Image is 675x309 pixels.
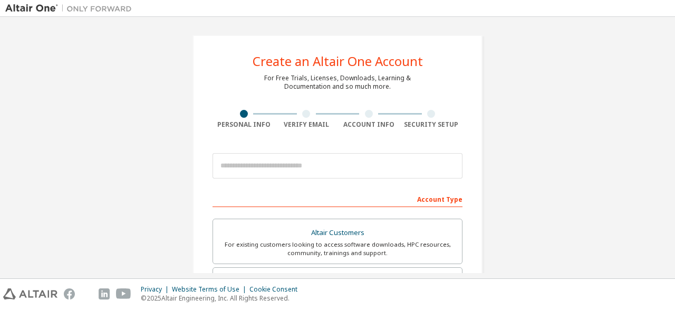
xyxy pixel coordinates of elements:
[264,74,411,91] div: For Free Trials, Licenses, Downloads, Learning & Documentation and so much more.
[5,3,137,14] img: Altair One
[337,120,400,129] div: Account Info
[64,288,75,299] img: facebook.svg
[3,288,57,299] img: altair_logo.svg
[219,226,456,240] div: Altair Customers
[116,288,131,299] img: youtube.svg
[172,285,249,294] div: Website Terms of Use
[99,288,110,299] img: linkedin.svg
[213,120,275,129] div: Personal Info
[141,294,304,303] p: © 2025 Altair Engineering, Inc. All Rights Reserved.
[249,285,304,294] div: Cookie Consent
[213,190,462,207] div: Account Type
[400,120,463,129] div: Security Setup
[141,285,172,294] div: Privacy
[219,240,456,257] div: For existing customers looking to access software downloads, HPC resources, community, trainings ...
[253,55,423,68] div: Create an Altair One Account
[275,120,338,129] div: Verify Email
